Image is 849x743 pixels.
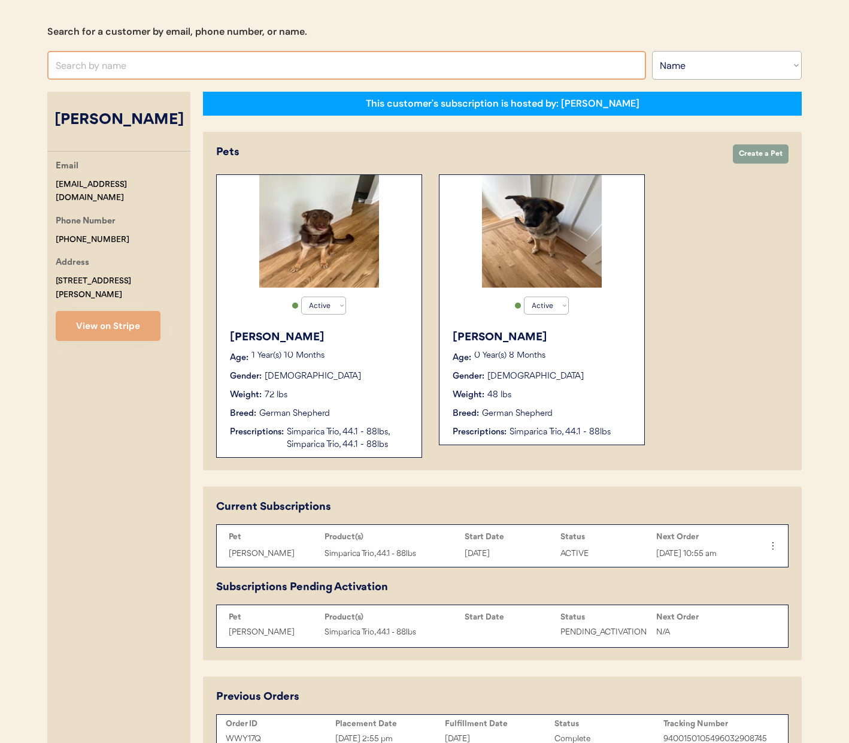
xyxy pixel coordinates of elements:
div: Status [560,612,650,622]
div: Breed: [230,407,256,420]
input: Search by name [47,51,646,80]
div: Email [56,159,78,174]
div: Pet [229,532,319,542]
div: Breed: [453,407,479,420]
div: PENDING_ACTIVATION [560,626,650,639]
div: 72 lbs [265,389,287,401]
div: [DEMOGRAPHIC_DATA] [265,370,361,383]
div: Tracking Number [663,719,773,729]
div: Prescriptions: [453,426,507,439]
div: Simparica Trio, 44.1 - 88lbs [325,626,459,639]
div: Status [554,719,664,729]
div: Gender: [453,370,484,383]
div: Fulfillment Date [445,719,554,729]
div: Weight: [230,389,262,401]
div: German Shepherd [259,407,330,420]
div: Simparica Trio, 44.1 - 88lbs, Simparica Trio, 44.1 - 88lbs [287,426,410,451]
div: [DATE] [465,547,554,561]
div: Phone Number [56,215,116,229]
div: [DATE] 10:55 am [656,547,746,561]
div: [PERSON_NAME] [230,330,410,346]
div: [EMAIL_ADDRESS][DOMAIN_NAME] [56,178,190,206]
div: [PERSON_NAME] [229,626,319,639]
div: Current Subscriptions [216,499,331,515]
div: Pet [229,612,319,622]
div: N/A [656,626,746,639]
p: 1 Year(s) 10 Months [251,352,410,360]
div: This customer's subscription is hosted by: [PERSON_NAME] [366,97,639,110]
div: [DEMOGRAPHIC_DATA] [487,370,584,383]
img: image.jpg [482,175,602,288]
div: Order ID [226,719,335,729]
img: IMG_8409.jpeg [259,175,379,288]
div: Gender: [230,370,262,383]
div: Simparica Trio, 44.1 - 88lbs [325,547,459,561]
div: Simparica Trio, 44.1 - 88lbs [510,426,632,439]
div: Subscriptions Pending Activation [216,579,388,596]
div: Status [560,532,650,542]
div: Search for a customer by email, phone number, or name. [47,25,307,39]
div: German Shepherd [482,407,553,420]
div: Age: [230,352,248,364]
div: [PERSON_NAME] [47,109,190,132]
div: Next Order [656,612,746,622]
div: [PHONE_NUMBER] [56,233,129,247]
div: Pets [216,144,721,161]
div: Address [56,256,89,271]
div: Placement Date [335,719,445,729]
div: [PERSON_NAME] [453,330,632,346]
div: Previous Orders [216,689,299,705]
div: Start Date [465,532,554,542]
div: [STREET_ADDRESS][PERSON_NAME] [56,274,190,302]
div: ACTIVE [560,547,650,561]
div: Next Order [656,532,746,542]
div: Product(s) [325,532,459,542]
div: [PERSON_NAME] [229,547,319,561]
div: Age: [453,352,471,364]
div: Product(s) [325,612,459,622]
div: Weight: [453,389,484,401]
button: View on Stripe [56,311,160,341]
div: Prescriptions: [230,426,284,439]
div: Start Date [465,612,554,622]
div: 48 lbs [487,389,511,401]
button: Create a Pet [733,144,789,164]
p: 0 Year(s) 8 Months [474,352,632,360]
